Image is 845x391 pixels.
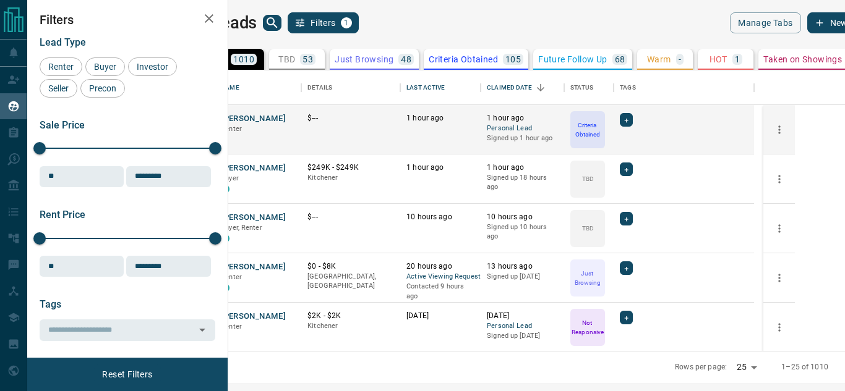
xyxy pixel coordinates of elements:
[624,311,628,324] span: +
[487,321,558,332] span: Personal Lead
[406,261,474,272] p: 20 hours ago
[620,70,636,105] div: Tags
[710,55,727,64] p: HOT
[221,174,239,182] span: Buyer
[730,12,800,33] button: Manage Tabs
[505,55,521,64] p: 105
[620,261,633,275] div: +
[307,311,394,321] p: $2K - $2K
[481,70,564,105] div: Claimed Date
[90,62,121,72] span: Buyer
[221,125,242,133] span: Renter
[620,113,633,127] div: +
[406,212,474,222] p: 10 hours ago
[679,55,681,64] p: -
[194,321,211,338] button: Open
[307,113,394,124] p: $---
[307,162,394,173] p: $249K - $249K
[487,133,558,143] p: Signed up 1 hour ago
[647,55,671,64] p: Warm
[85,57,125,76] div: Buyer
[763,55,842,64] p: Taken on Showings
[221,273,242,281] span: Renter
[572,120,604,139] p: Criteria Obtained
[221,70,239,105] div: Name
[307,70,332,105] div: Details
[221,113,286,125] button: [PERSON_NAME]
[301,70,400,105] div: Details
[40,57,82,76] div: Renter
[614,70,754,105] div: Tags
[302,55,313,64] p: 53
[770,318,789,337] button: more
[221,212,286,224] button: [PERSON_NAME]
[770,219,789,238] button: more
[221,261,286,273] button: [PERSON_NAME]
[263,15,281,31] button: search button
[487,311,558,321] p: [DATE]
[215,70,301,105] div: Name
[487,162,558,173] p: 1 hour ago
[620,311,633,324] div: +
[40,79,77,98] div: Seller
[620,212,633,225] div: +
[406,272,474,282] span: Active Viewing Request
[570,70,593,105] div: Status
[572,269,604,287] p: Just Browsing
[487,124,558,134] span: Personal Lead
[487,173,558,192] p: Signed up 18 hours ago
[624,114,628,126] span: +
[221,311,286,322] button: [PERSON_NAME]
[624,212,628,225] span: +
[624,262,628,274] span: +
[487,261,558,272] p: 13 hours ago
[406,162,474,173] p: 1 hour ago
[44,62,78,72] span: Renter
[564,70,614,105] div: Status
[538,55,607,64] p: Future Follow Up
[40,209,85,221] span: Rent Price
[487,272,558,282] p: Signed up [DATE]
[406,282,474,301] p: Contacted 9 hours ago
[288,12,359,33] button: Filters1
[401,55,411,64] p: 48
[221,162,286,174] button: [PERSON_NAME]
[307,261,394,272] p: $0 - $8K
[770,120,789,139] button: more
[487,331,558,341] p: Signed up [DATE]
[221,224,262,232] span: Buyer, Renter
[532,79,549,96] button: Sort
[233,55,254,64] p: 1010
[624,163,628,175] span: +
[487,212,558,222] p: 10 hours ago
[781,362,828,372] p: 1–25 of 1010
[406,311,474,321] p: [DATE]
[307,173,394,183] p: Kitchener
[94,364,160,385] button: Reset Filters
[770,170,789,188] button: more
[85,83,121,93] span: Precon
[307,321,394,331] p: Kitchener
[44,83,73,93] span: Seller
[675,362,727,372] p: Rows per page:
[735,55,740,64] p: 1
[40,12,215,27] h2: Filters
[487,70,532,105] div: Claimed Date
[307,272,394,291] p: [GEOGRAPHIC_DATA], [GEOGRAPHIC_DATA]
[406,113,474,124] p: 1 hour ago
[582,224,594,233] p: TBD
[80,79,125,98] div: Precon
[40,119,85,131] span: Sale Price
[487,113,558,124] p: 1 hour ago
[128,57,177,76] div: Investor
[615,55,625,64] p: 68
[40,36,86,48] span: Lead Type
[132,62,173,72] span: Investor
[307,212,394,222] p: $---
[620,162,633,176] div: +
[400,70,481,105] div: Last Active
[40,298,61,310] span: Tags
[770,269,789,287] button: more
[572,318,604,337] p: Not Responsive
[278,55,295,64] p: TBD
